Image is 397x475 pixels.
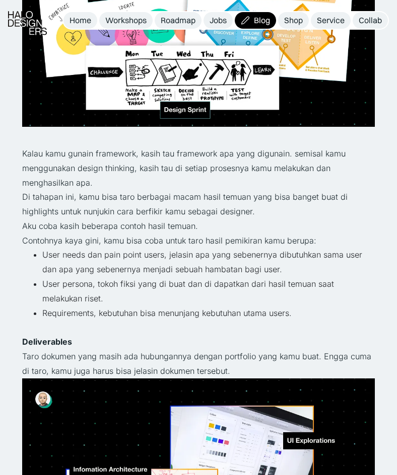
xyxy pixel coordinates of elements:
[42,306,375,321] li: Requirements, kebutuhan bisa menunjang kebutuhan utama users.
[22,219,375,233] p: Aku coba kasih beberapa contoh hasil temuan.
[235,12,276,29] a: Blog
[353,12,388,29] a: Collab
[161,15,195,26] div: Roadmap
[22,337,72,347] strong: Deliverables
[22,146,375,190] p: Kalau kamu gunain framework, kasih tau framework apa yang digunain. semisal kamu menggunakan desi...
[70,15,91,26] div: Home
[359,15,382,26] div: Collab
[42,277,375,306] li: User persona, tokoh fiksi yang di buat dan di dapatkan dari hasil temuan saat melakukan riset.
[22,349,375,378] p: Taro dokumen yang masih ada hubungannya dengan portfolio yang kamu buat. Engga cuma di taro, kamu...
[155,12,202,29] a: Roadmap
[22,320,375,335] p: ‍
[105,15,147,26] div: Workshops
[210,15,227,26] div: Jobs
[22,190,375,219] p: Di tahapan ini, kamu bisa taro berbagai macam hasil temuan yang bisa banget buat di highlights un...
[311,12,351,29] a: Service
[204,12,233,29] a: Jobs
[278,12,309,29] a: Shop
[22,132,375,146] p: ‍
[42,248,375,277] li: User needs dan pain point users, jelasin apa yang sebenernya dibutuhkan sama user dan apa yang se...
[317,15,345,26] div: Service
[99,12,153,29] a: Workshops
[254,15,270,26] div: Blog
[22,233,375,248] p: Contohnya kaya gini, kamu bisa coba untuk taro hasil pemikiran kamu berupa:
[284,15,303,26] div: Shop
[63,12,97,29] a: Home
